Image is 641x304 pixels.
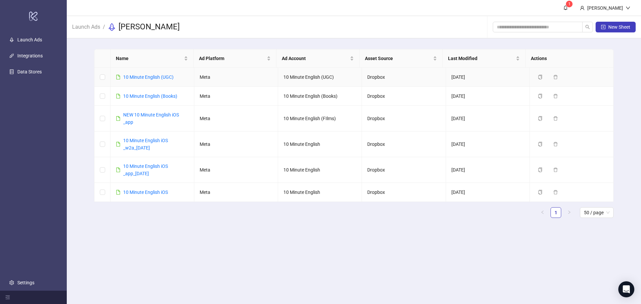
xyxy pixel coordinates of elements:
[116,75,121,79] span: file
[584,208,610,218] span: 50 / page
[17,280,34,285] a: Settings
[566,1,573,7] sup: 1
[116,190,121,195] span: file
[194,131,278,157] td: Meta
[567,210,571,214] span: right
[537,207,548,218] li: Previous Page
[116,142,121,146] span: file
[123,190,168,195] a: 10 Minute English iOS
[537,207,548,218] button: left
[194,87,278,106] td: Meta
[553,190,558,195] span: delete
[446,87,530,106] td: [DATE]
[553,142,558,146] span: delete
[119,22,180,32] h3: [PERSON_NAME]
[541,210,545,214] span: left
[194,157,278,183] td: Meta
[194,183,278,202] td: Meta
[17,69,42,74] a: Data Stores
[17,53,43,58] a: Integrations
[123,74,174,80] a: 10 Minute English (UGC)
[538,168,543,172] span: copy
[553,75,558,79] span: delete
[525,49,609,68] th: Actions
[618,281,634,297] div: Open Intercom Messenger
[278,87,362,106] td: 10 Minute English (Books)
[103,22,105,32] li: /
[123,93,177,99] a: 10 Minute English (Books)
[116,116,121,121] span: file
[365,55,432,62] span: Asset Source
[362,87,446,106] td: Dropbox
[71,23,101,30] a: Launch Ads
[123,164,168,176] a: 10 Minute English iOS _app_[DATE]
[538,116,543,121] span: copy
[580,207,614,218] div: Page Size
[123,138,168,150] a: 10 Minute English iOS _w2a_[DATE]
[282,55,349,62] span: Ad Account
[111,49,194,68] th: Name
[585,4,626,12] div: [PERSON_NAME]
[362,131,446,157] td: Dropbox
[446,106,530,131] td: [DATE]
[194,49,277,68] th: Ad Platform
[17,37,42,42] a: Launch Ads
[538,94,543,98] span: copy
[596,22,636,32] button: New Sheet
[194,68,278,87] td: Meta
[553,94,558,98] span: delete
[551,207,561,218] li: 1
[5,295,10,300] span: menu-fold
[626,6,630,10] span: down
[601,25,606,29] span: plus-square
[608,24,630,30] span: New Sheet
[538,75,543,79] span: copy
[446,131,530,157] td: [DATE]
[443,49,526,68] th: Last Modified
[278,131,362,157] td: 10 Minute English
[563,5,568,10] span: bell
[564,207,575,218] li: Next Page
[116,168,121,172] span: file
[580,6,585,10] span: user
[553,168,558,172] span: delete
[108,23,116,31] span: rocket
[123,112,179,125] a: NEW 10 Minute English iOS _app
[362,157,446,183] td: Dropbox
[360,49,443,68] th: Asset Source
[278,157,362,183] td: 10 Minute English
[276,49,360,68] th: Ad Account
[194,106,278,131] td: Meta
[362,68,446,87] td: Dropbox
[551,208,561,218] a: 1
[553,116,558,121] span: delete
[446,183,530,202] td: [DATE]
[116,94,121,98] span: file
[199,55,266,62] span: Ad Platform
[446,68,530,87] td: [DATE]
[585,25,590,29] span: search
[362,106,446,131] td: Dropbox
[278,183,362,202] td: 10 Minute English
[446,157,530,183] td: [DATE]
[568,2,571,6] span: 1
[362,183,446,202] td: Dropbox
[538,142,543,146] span: copy
[116,55,183,62] span: Name
[278,68,362,87] td: 10 Minute English (UGC)
[538,190,543,195] span: copy
[448,55,515,62] span: Last Modified
[564,207,575,218] button: right
[278,106,362,131] td: 10 Minute English (FIlms)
